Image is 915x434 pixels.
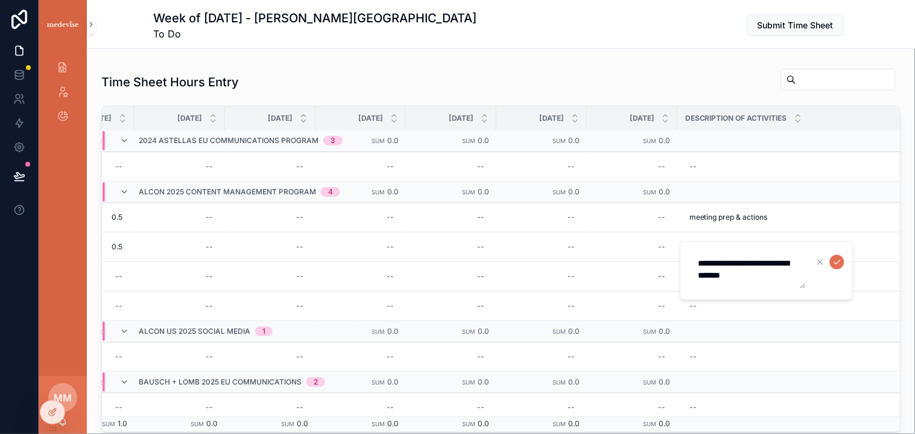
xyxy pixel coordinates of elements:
[478,377,489,386] span: 0.0
[154,10,477,27] h1: Week of [DATE] - [PERSON_NAME][GEOGRAPHIC_DATA]
[462,379,475,386] small: Sum
[658,301,665,311] div: --
[643,421,656,427] small: Sum
[568,403,575,412] div: --
[659,187,670,196] span: 0.0
[568,377,580,386] span: 0.0
[747,14,844,36] button: Submit Time Sheet
[387,187,399,196] span: 0.0
[372,421,385,427] small: Sum
[568,136,580,145] span: 0.0
[115,301,122,311] div: --
[268,113,293,123] span: [DATE]
[206,301,213,311] div: --
[372,328,385,335] small: Sum
[462,421,475,427] small: Sum
[658,272,665,281] div: --
[206,272,213,281] div: --
[478,419,489,428] span: 0.0
[387,352,394,362] div: --
[139,136,318,146] span: 2024 Astellas EU Communications Program
[372,138,385,144] small: Sum
[658,212,665,222] div: --
[206,242,213,252] div: --
[689,403,697,412] div: --
[115,352,122,362] div: --
[568,162,575,171] div: --
[552,189,566,196] small: Sum
[552,138,566,144] small: Sum
[477,352,484,362] div: --
[101,74,239,91] h1: Time Sheet Hours Entry
[658,162,665,171] div: --
[449,113,473,123] span: [DATE]
[387,162,394,171] div: --
[643,328,656,335] small: Sum
[102,421,115,427] small: Sum
[296,403,303,412] div: --
[387,419,399,428] span: 0.0
[477,272,484,281] div: --
[658,242,665,252] div: --
[552,421,566,427] small: Sum
[477,242,484,252] div: --
[552,328,566,335] small: Sum
[477,301,484,311] div: --
[387,327,399,336] span: 0.0
[118,419,127,428] span: 1.0
[478,136,489,145] span: 0.0
[281,421,294,427] small: Sum
[54,391,72,405] span: MM
[478,327,489,336] span: 0.0
[115,162,122,171] div: --
[206,162,213,171] div: --
[568,212,575,222] div: --
[477,212,484,222] div: --
[659,136,670,145] span: 0.0
[372,379,385,386] small: Sum
[568,301,575,311] div: --
[387,272,394,281] div: --
[206,419,218,428] span: 0.0
[568,352,575,362] div: --
[191,421,204,427] small: Sum
[659,419,670,428] span: 0.0
[659,327,670,336] span: 0.0
[568,272,575,281] div: --
[539,113,564,123] span: [DATE]
[115,272,122,281] div: --
[643,189,656,196] small: Sum
[689,352,697,362] div: --
[296,212,303,222] div: --
[477,403,484,412] div: --
[387,212,394,222] div: --
[387,136,399,145] span: 0.0
[630,113,654,123] span: [DATE]
[139,187,316,197] span: Alcon 2025 Content Management Program
[372,189,385,196] small: Sum
[206,352,213,362] div: --
[262,327,265,336] div: 1
[689,212,768,222] span: meeting prep & actions
[296,272,303,281] div: --
[462,189,475,196] small: Sum
[314,377,318,387] div: 2
[387,403,394,412] div: --
[685,113,787,123] span: Description of Activities
[689,162,697,171] div: --
[387,377,399,386] span: 0.0
[328,187,333,197] div: 4
[462,328,475,335] small: Sum
[568,327,580,336] span: 0.0
[46,19,80,30] img: App logo
[206,403,213,412] div: --
[331,136,335,146] div: 3
[154,27,477,41] span: To Do
[477,162,484,171] div: --
[689,301,697,311] div: --
[658,403,665,412] div: --
[387,242,394,252] div: --
[643,138,656,144] small: Sum
[139,377,302,387] span: Bausch + Lomb 2025 EU Communications
[758,19,834,31] span: Submit Time Sheet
